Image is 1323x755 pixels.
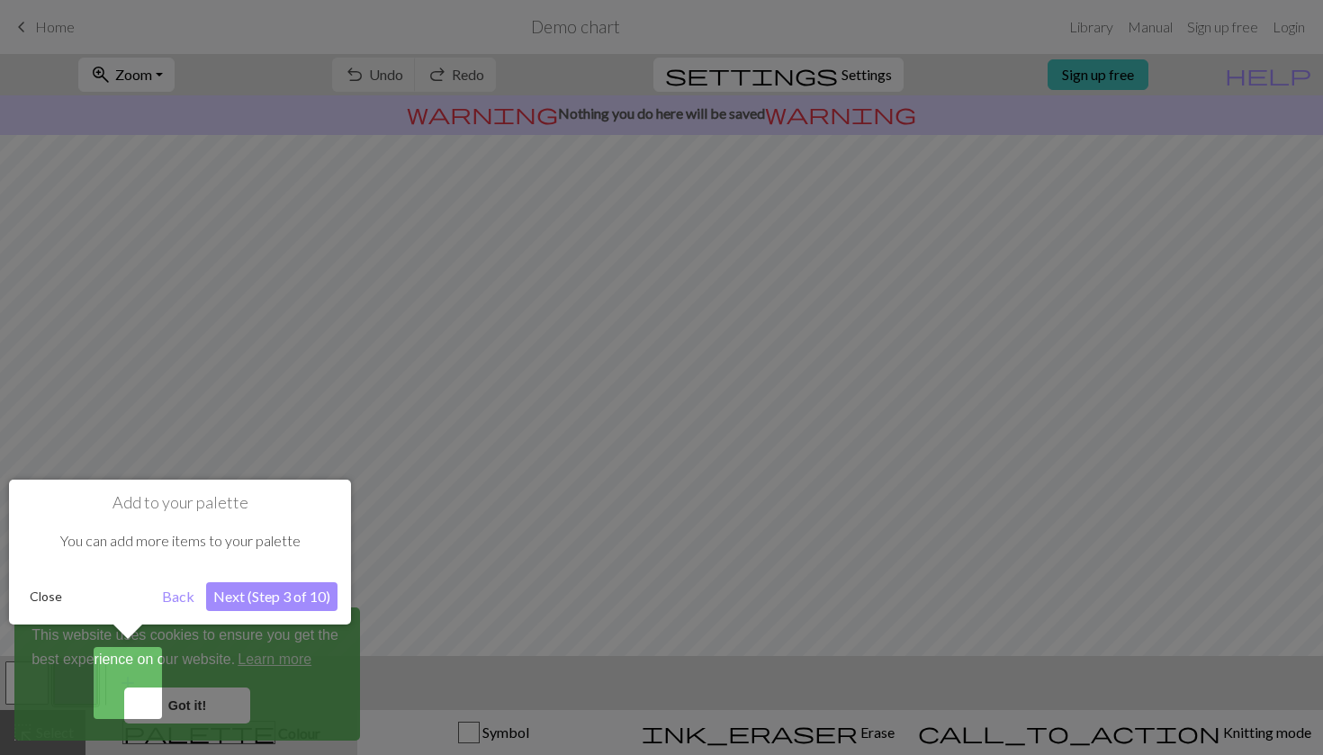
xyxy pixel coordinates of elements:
[9,480,351,625] div: Add to your palette
[155,582,202,611] button: Back
[22,493,337,513] h1: Add to your palette
[22,513,337,569] div: You can add more items to your palette
[206,582,337,611] button: Next (Step 3 of 10)
[22,583,69,610] button: Close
